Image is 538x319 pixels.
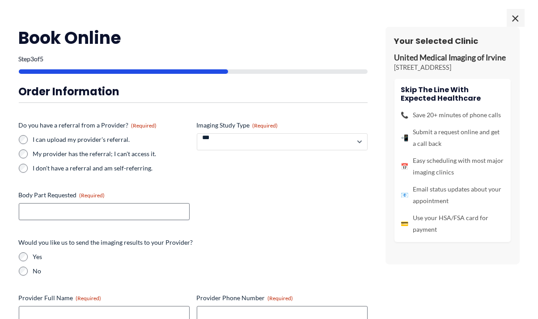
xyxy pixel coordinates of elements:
[80,192,105,199] span: (Required)
[401,161,409,172] span: 📅
[401,109,409,121] span: 📞
[401,212,504,235] li: Use your HSA/FSA card for payment
[197,293,368,302] label: Provider Phone Number
[33,135,190,144] label: I can upload my provider's referral.
[401,183,504,207] li: Email status updates about your appointment
[394,63,511,72] p: [STREET_ADDRESS]
[33,267,368,276] label: No
[19,27,368,49] h2: Book Online
[197,121,368,130] label: Imaging Study Type
[19,56,368,62] p: Step of
[401,218,409,230] span: 💳
[401,132,409,144] span: 📲
[401,155,504,178] li: Easy scheduling with most major imaging clinics
[401,85,504,102] h4: Skip the line with Expected Healthcare
[401,189,409,201] span: 📧
[40,55,44,63] span: 5
[394,53,511,63] p: United Medical Imaging of Irvine
[131,122,157,129] span: (Required)
[19,238,193,247] legend: Would you like us to send the imaging results to your Provider?
[76,295,102,302] span: (Required)
[401,126,504,149] li: Submit a request online and get a call back
[401,109,504,121] li: Save 20+ minutes of phone calls
[31,55,34,63] span: 3
[253,122,278,129] span: (Required)
[268,295,293,302] span: (Required)
[507,9,525,27] span: ×
[19,293,190,302] label: Provider Full Name
[19,121,157,130] legend: Do you have a referral from a Provider?
[33,164,190,173] label: I don't have a referral and am self-referring.
[19,85,368,98] h3: Order Information
[33,252,368,261] label: Yes
[33,149,190,158] label: My provider has the referral; I can't access it.
[394,36,511,46] h3: Your Selected Clinic
[19,191,190,200] label: Body Part Requested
